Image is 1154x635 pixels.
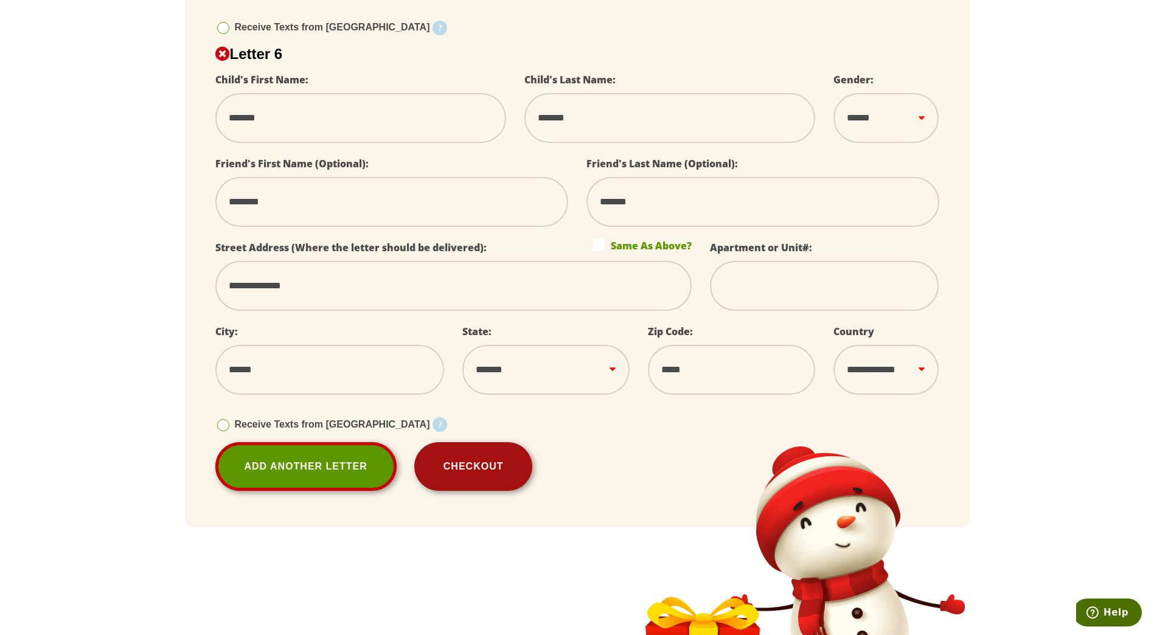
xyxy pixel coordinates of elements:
[414,442,533,491] button: Checkout
[215,157,369,170] label: Friend's First Name (Optional):
[1076,599,1142,629] iframe: Opens a widget where you can find more information
[524,73,616,86] label: Child's Last Name:
[833,325,874,338] label: Country
[462,325,492,338] label: State:
[593,239,692,251] label: Same As Above?
[586,157,738,170] label: Friend's Last Name (Optional):
[215,325,238,338] label: City:
[710,241,812,254] label: Apartment or Unit#:
[833,73,874,86] label: Gender:
[235,22,430,32] span: Receive Texts from [GEOGRAPHIC_DATA]
[648,325,693,338] label: Zip Code:
[215,46,939,63] h2: Letter 6
[215,442,397,491] a: Add Another Letter
[215,241,487,254] label: Street Address (Where the letter should be delivered):
[215,73,308,86] label: Child's First Name:
[235,419,430,429] span: Receive Texts from [GEOGRAPHIC_DATA]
